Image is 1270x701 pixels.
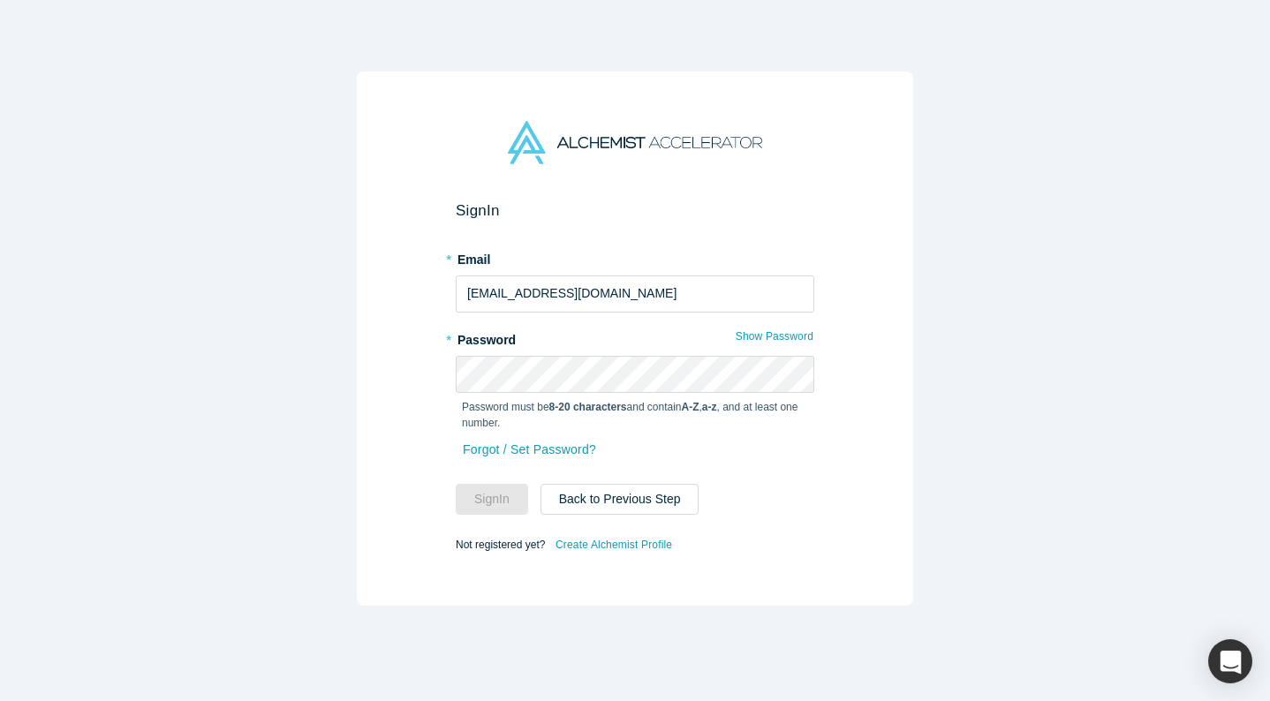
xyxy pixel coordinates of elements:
a: Forgot / Set Password? [462,434,597,465]
strong: A-Z [682,401,699,413]
p: Password must be and contain , , and at least one number. [462,399,808,431]
button: SignIn [456,484,528,515]
button: Back to Previous Step [541,484,699,515]
span: Not registered yet? [456,538,545,550]
h2: Sign In [456,201,814,220]
strong: 8-20 characters [549,401,627,413]
img: Alchemist Accelerator Logo [508,121,762,164]
button: Show Password [735,325,814,348]
label: Email [456,245,814,269]
label: Password [456,325,814,350]
a: Create Alchemist Profile [555,533,673,556]
strong: a-z [702,401,717,413]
